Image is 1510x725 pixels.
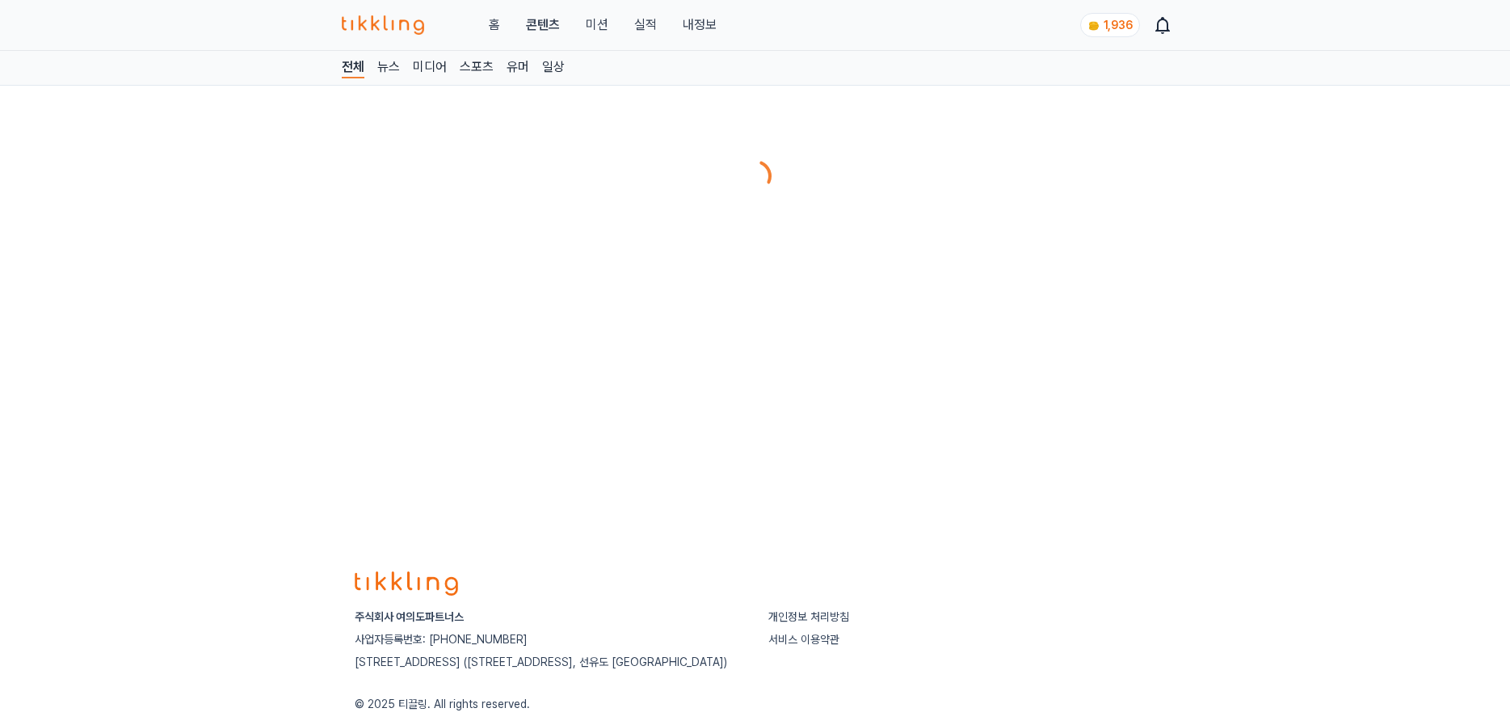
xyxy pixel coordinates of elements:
[342,15,425,35] img: 티끌링
[1080,13,1137,37] a: coin 1,936
[1087,19,1100,32] img: coin
[355,609,742,625] p: 주식회사 여의도파트너스
[413,57,447,78] a: 미디어
[1104,19,1133,32] span: 1,936
[634,15,657,35] a: 실적
[507,57,529,78] a: 유머
[489,15,500,35] a: 홈
[768,633,839,646] a: 서비스 이용약관
[377,57,400,78] a: 뉴스
[542,57,565,78] a: 일상
[586,15,608,35] button: 미션
[355,631,742,647] p: 사업자등록번호: [PHONE_NUMBER]
[526,15,560,35] a: 콘텐츠
[355,654,742,670] p: [STREET_ADDRESS] ([STREET_ADDRESS], 선유도 [GEOGRAPHIC_DATA])
[342,57,364,78] a: 전체
[355,696,1156,712] p: © 2025 티끌링. All rights reserved.
[355,571,458,596] img: logo
[460,57,494,78] a: 스포츠
[768,610,849,623] a: 개인정보 처리방침
[683,15,717,35] a: 내정보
